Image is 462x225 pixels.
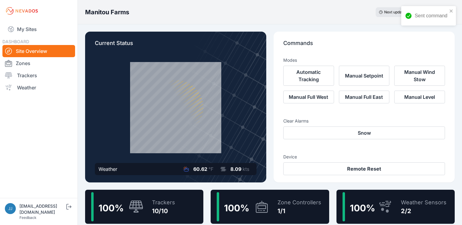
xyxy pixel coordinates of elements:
[2,69,75,81] a: Trackers
[339,66,390,86] button: Manual Setpoint
[350,202,375,213] span: 100 %
[5,6,39,16] img: Nevados
[85,4,129,20] nav: Breadcrumb
[98,165,117,173] div: Weather
[394,66,445,86] button: Manual Wind Stow
[230,166,241,172] span: 8.09
[283,39,445,52] p: Commands
[2,45,75,57] a: Site Overview
[283,126,445,139] button: Snow
[193,166,207,172] span: 60.62
[283,66,334,86] button: Automatic Tracking
[95,39,257,52] p: Current Status
[152,207,175,215] div: 10/10
[394,91,445,103] button: Manual Level
[449,9,453,13] button: close
[278,207,321,215] div: 1/1
[85,190,203,224] a: 100%Trackers10/10
[2,39,29,44] span: DASHBOARD
[152,198,175,207] div: Trackers
[283,154,445,160] h3: Device
[19,203,65,215] div: [EMAIL_ADDRESS][DOMAIN_NAME]
[2,22,75,36] a: My Sites
[2,57,75,69] a: Zones
[283,118,445,124] h3: Clear Alarms
[336,190,455,224] a: 100%Weather Sensors2/2
[283,162,445,175] button: Remote Reset
[243,166,249,172] span: kts
[401,207,446,215] div: 2/2
[401,198,446,207] div: Weather Sensors
[278,198,321,207] div: Zone Controllers
[415,12,447,19] div: Sent command
[283,57,297,63] h3: Modes
[211,190,329,224] a: 100%Zone Controllers1/1
[384,10,409,14] span: Next update in
[85,8,129,16] h3: Manitou Farms
[98,202,124,213] span: 100 %
[283,91,334,103] button: Manual Full West
[2,81,75,94] a: Weather
[224,202,249,213] span: 100 %
[209,166,213,172] span: °F
[5,203,16,214] img: jjones@prismpower.solar
[339,91,390,103] button: Manual Full East
[19,215,36,220] a: Feedback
